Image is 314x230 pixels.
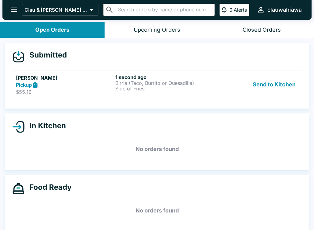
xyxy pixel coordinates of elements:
[25,50,67,60] h4: Submitted
[116,6,212,14] input: Search orders by name or phone number
[16,74,113,81] h5: [PERSON_NAME]
[25,121,66,130] h4: In Kitchen
[115,74,212,80] h6: 1 second ago
[16,82,32,88] strong: Pickup
[115,80,212,86] p: Birria (Taco, Burrito or Quesadilla)
[12,200,302,222] h5: No orders found
[12,138,302,160] h5: No orders found
[267,6,302,14] div: clauwahiawa
[254,3,304,16] button: clauwahiawa
[25,7,87,13] p: Clau & [PERSON_NAME] Cocina - Wahiawa
[234,7,247,13] p: Alerts
[25,183,71,192] h4: Food Ready
[134,26,180,34] div: Upcoming Orders
[22,4,98,16] button: Clau & [PERSON_NAME] Cocina - Wahiawa
[115,86,212,91] p: Side of Fries
[12,70,302,99] a: [PERSON_NAME]Pickup$55.161 second agoBirria (Taco, Burrito or Quesadilla)Side of FriesSend to Kit...
[35,26,69,34] div: Open Orders
[243,26,281,34] div: Closed Orders
[229,7,232,13] p: 0
[16,89,113,95] p: $55.16
[6,2,22,18] button: open drawer
[250,74,298,95] button: Send to Kitchen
